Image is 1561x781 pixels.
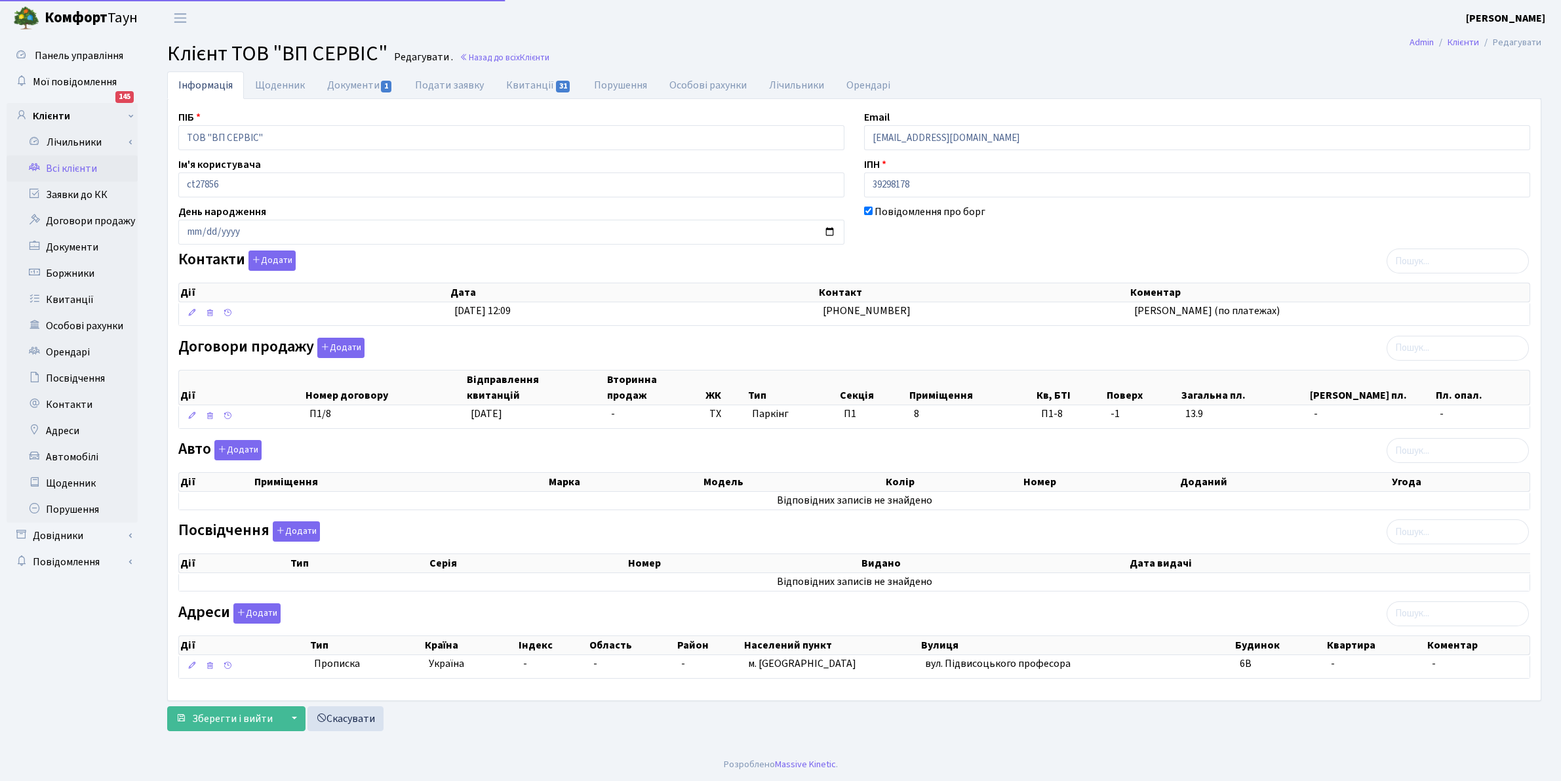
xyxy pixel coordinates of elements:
a: Документи [316,71,404,99]
a: Порушення [7,496,138,523]
button: Переключити навігацію [164,7,197,29]
input: Пошук... [1387,438,1529,463]
th: Приміщення [253,473,547,491]
th: Колір [884,473,1022,491]
td: Відповідних записів не знайдено [179,492,1530,510]
th: Вулиця [920,636,1234,654]
a: Інформація [167,71,244,99]
th: Коментар [1426,636,1529,654]
img: logo.png [13,5,39,31]
button: Посвідчення [273,521,320,542]
th: Дії [179,370,304,405]
span: Україна [429,656,512,671]
th: Номер [627,554,860,572]
input: Пошук... [1387,249,1529,273]
th: Дії [179,554,289,572]
span: Паркінг [752,407,834,422]
span: Прописка [314,656,360,671]
span: Таун [45,7,138,30]
span: П1 [844,407,856,421]
span: Клієнт ТОВ "ВП СЕРВІС" [167,39,387,69]
a: Додати [245,249,296,271]
span: - [523,656,527,671]
span: 13.9 [1185,407,1303,422]
a: Орендарі [835,71,901,99]
nav: breadcrumb [1390,29,1561,56]
a: Massive Kinetic [775,757,836,771]
span: м. [GEOGRAPHIC_DATA] [748,656,856,671]
span: - [611,407,615,421]
th: Марка [547,473,702,491]
th: Видано [860,554,1128,572]
a: Квитанції [495,71,582,99]
input: Пошук... [1387,601,1529,626]
span: [PERSON_NAME] (по платежах) [1134,304,1280,318]
label: Контакти [178,250,296,271]
a: [PERSON_NAME] [1466,10,1545,26]
button: Адреси [233,603,281,624]
label: ПІБ [178,110,201,125]
input: Пошук... [1387,336,1529,361]
span: 6В [1240,656,1252,671]
td: Відповідних записів не знайдено [179,573,1530,591]
span: - [1331,656,1335,671]
th: Вторинна продаж [606,370,704,405]
label: Договори продажу [178,338,365,358]
small: Редагувати . [391,51,453,64]
th: Модель [702,473,885,491]
button: Контакти [248,250,296,271]
th: Поверх [1105,370,1180,405]
span: 8 [914,407,919,421]
th: ЖК [704,370,747,405]
th: Номер [1022,473,1179,491]
a: Особові рахунки [7,313,138,339]
label: ІПН [864,157,886,172]
th: Тип [289,554,428,572]
a: Додати [314,335,365,358]
span: - [1440,407,1524,422]
th: Пл. опал. [1434,370,1530,405]
a: Автомобілі [7,444,138,470]
th: Серія [428,554,627,572]
th: Населений пункт [743,636,920,654]
a: Додати [269,519,320,542]
li: Редагувати [1479,35,1541,50]
span: П1-8 [1041,407,1100,422]
a: Посвідчення [7,365,138,391]
th: Секція [839,370,908,405]
th: Коментар [1129,283,1529,302]
a: Лічильники [758,71,835,99]
span: вул. Підвисоцького професора [925,656,1071,671]
span: - [681,656,685,671]
a: Орендарі [7,339,138,365]
input: Пошук... [1387,519,1529,544]
th: [PERSON_NAME] пл. [1309,370,1434,405]
a: Щоденник [7,470,138,496]
th: Квартира [1326,636,1427,654]
a: Адреси [7,418,138,444]
a: Особові рахунки [658,71,758,99]
th: Контакт [818,283,1129,302]
th: Тип [309,636,424,654]
th: Угода [1391,473,1530,491]
th: Загальна пл. [1180,370,1309,405]
label: День народження [178,204,266,220]
a: Додати [230,601,281,624]
span: Мої повідомлення [33,75,117,89]
a: Щоденник [244,71,316,99]
span: [DATE] 12:09 [454,304,511,318]
b: Комфорт [45,7,108,28]
label: Ім'я користувача [178,157,261,172]
th: Дата [449,283,818,302]
th: Тип [747,370,839,405]
span: [DATE] [471,407,502,421]
th: Номер договору [304,370,465,405]
button: Зберегти і вийти [167,706,281,731]
a: Повідомлення [7,549,138,575]
span: Клієнти [520,51,549,64]
b: [PERSON_NAME] [1466,11,1545,26]
a: Назад до всіхКлієнти [460,51,549,64]
a: Порушення [583,71,658,99]
a: Довідники [7,523,138,549]
a: Мої повідомлення145 [7,69,138,95]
